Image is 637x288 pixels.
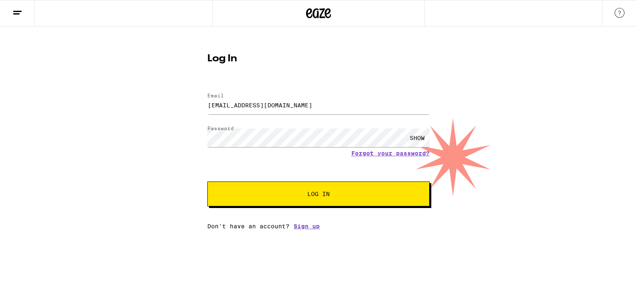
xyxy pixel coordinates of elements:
span: Log In [307,191,330,197]
div: SHOW [405,128,430,147]
h1: Log In [207,54,430,64]
label: Email [207,93,224,98]
button: Log In [207,182,430,206]
a: Sign up [294,223,320,230]
input: Email [207,96,430,114]
label: Password [207,126,234,131]
a: Forgot your password? [351,150,430,157]
div: Don't have an account? [207,223,430,230]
